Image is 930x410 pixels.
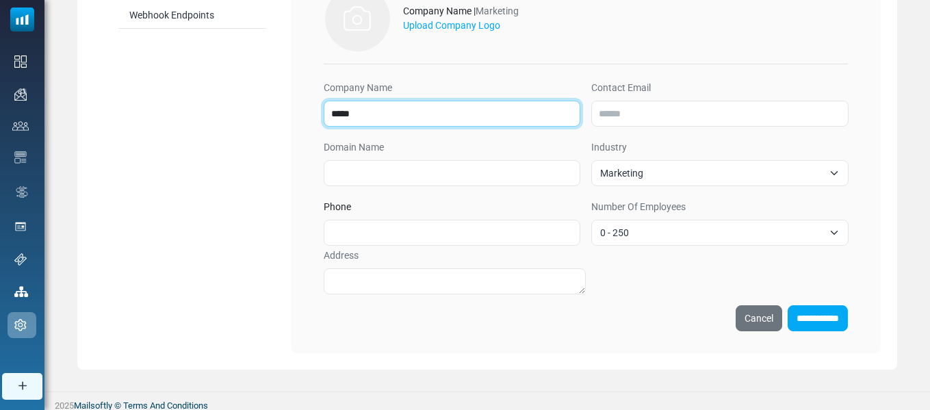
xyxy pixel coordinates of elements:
[600,225,823,241] span: 0 - 250
[591,160,849,186] span: Marketing
[10,8,34,31] img: mailsoftly_icon_blue_white.svg
[14,319,27,331] img: settings-icon.svg
[403,4,519,18] div: Company Name |
[324,248,359,263] label: Address
[324,140,384,155] label: Domain Name
[14,88,27,101] img: campaigns-icon.png
[14,253,27,266] img: support-icon.svg
[600,165,823,181] span: Marketing
[324,81,392,95] label: Company Name
[118,3,266,29] a: Webhook Endpoints
[591,140,627,155] label: Industry
[12,121,29,131] img: contacts-icon.svg
[591,200,686,214] label: Number Of Employees
[324,200,351,214] label: Phone
[14,184,29,200] img: workflow.svg
[14,151,27,164] img: email-templates-icon.svg
[591,220,849,246] span: 0 - 250
[403,18,500,33] label: Upload Company Logo
[14,220,27,233] img: landing_pages.svg
[476,5,519,16] span: Marketing
[736,305,782,331] a: Cancel
[591,81,651,95] label: Contact Email
[14,55,27,68] img: dashboard-icon.svg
